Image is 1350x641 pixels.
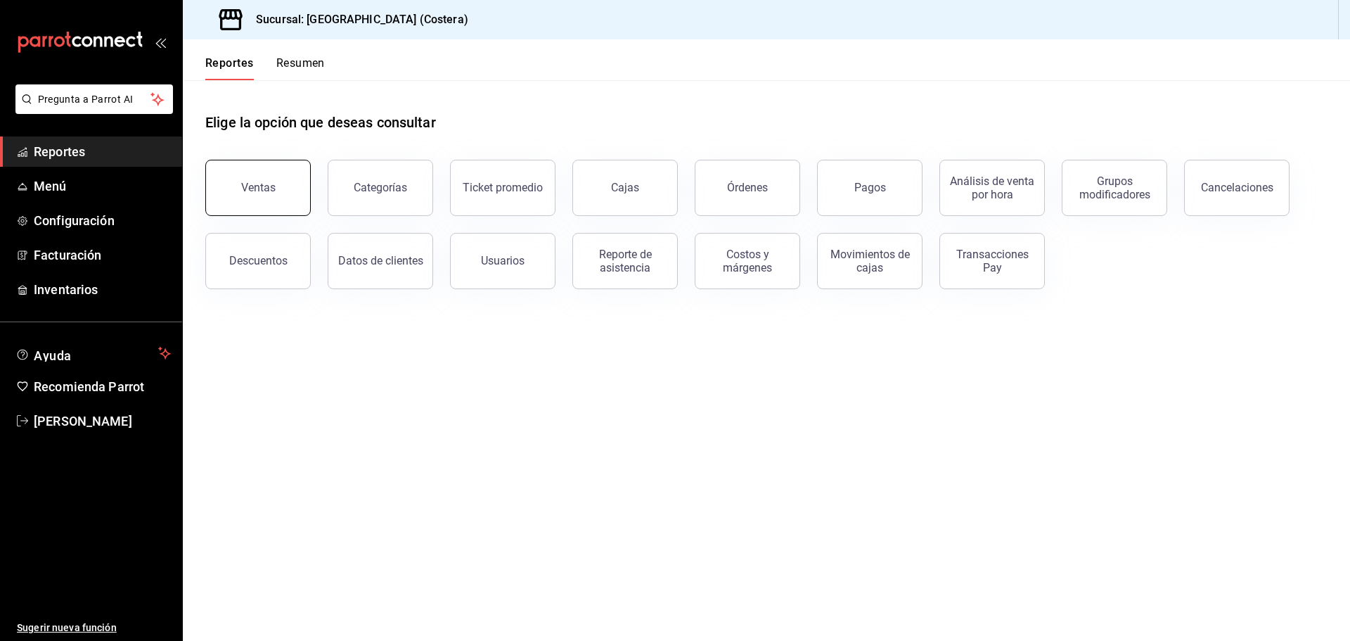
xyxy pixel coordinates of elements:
[611,181,639,194] div: Cajas
[205,112,436,133] h1: Elige la opción que deseas consultar
[949,248,1036,274] div: Transacciones Pay
[1184,160,1290,216] button: Cancelaciones
[276,56,325,80] button: Resumen
[38,92,151,107] span: Pregunta a Parrot AI
[854,181,886,194] div: Pagos
[1071,174,1158,201] div: Grupos modificadores
[949,174,1036,201] div: Análisis de venta por hora
[10,102,173,117] a: Pregunta a Parrot AI
[463,181,543,194] div: Ticket promedio
[229,254,288,267] div: Descuentos
[581,248,669,274] div: Reporte de asistencia
[245,11,468,28] h3: Sucursal: [GEOGRAPHIC_DATA] (Costera)
[450,160,555,216] button: Ticket promedio
[155,37,166,48] button: open_drawer_menu
[34,345,153,362] span: Ayuda
[939,160,1045,216] button: Análisis de venta por hora
[1201,181,1273,194] div: Cancelaciones
[354,181,407,194] div: Categorías
[817,160,922,216] button: Pagos
[338,254,423,267] div: Datos de clientes
[939,233,1045,289] button: Transacciones Pay
[572,160,678,216] button: Cajas
[328,233,433,289] button: Datos de clientes
[34,211,171,230] span: Configuración
[34,142,171,161] span: Reportes
[704,248,791,274] div: Costos y márgenes
[34,377,171,396] span: Recomienda Parrot
[205,56,325,80] div: navigation tabs
[34,246,171,265] span: Facturación
[450,233,555,289] button: Usuarios
[17,621,171,635] span: Sugerir nueva función
[1062,160,1167,216] button: Grupos modificadores
[34,412,171,431] span: [PERSON_NAME]
[34,177,171,196] span: Menú
[241,181,276,194] div: Ventas
[826,248,913,274] div: Movimientos de cajas
[205,56,254,80] button: Reportes
[328,160,433,216] button: Categorías
[727,181,768,194] div: Órdenes
[695,160,800,216] button: Órdenes
[205,233,311,289] button: Descuentos
[481,254,525,267] div: Usuarios
[572,233,678,289] button: Reporte de asistencia
[205,160,311,216] button: Ventas
[34,280,171,299] span: Inventarios
[695,233,800,289] button: Costos y márgenes
[817,233,922,289] button: Movimientos de cajas
[15,84,173,114] button: Pregunta a Parrot AI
